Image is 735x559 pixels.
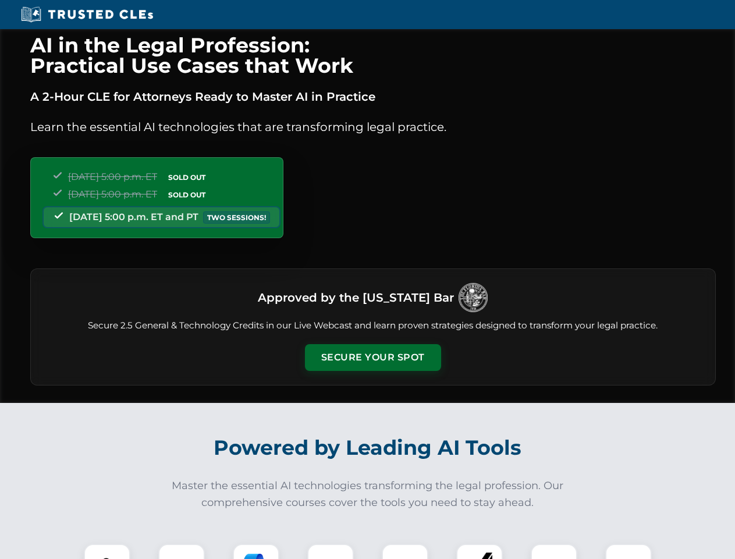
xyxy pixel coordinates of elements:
img: Trusted CLEs [17,6,157,23]
span: SOLD OUT [164,171,210,183]
h2: Powered by Leading AI Tools [45,427,690,468]
img: Logo [459,283,488,312]
p: Secure 2.5 General & Technology Credits in our Live Webcast and learn proven strategies designed ... [45,319,701,332]
p: A 2-Hour CLE for Attorneys Ready to Master AI in Practice [30,87,716,106]
p: Master the essential AI technologies transforming the legal profession. Our comprehensive courses... [164,477,571,511]
p: Learn the essential AI technologies that are transforming legal practice. [30,118,716,136]
span: [DATE] 5:00 p.m. ET [68,171,157,182]
h1: AI in the Legal Profession: Practical Use Cases that Work [30,35,716,76]
h3: Approved by the [US_STATE] Bar [258,287,454,308]
span: SOLD OUT [164,189,210,201]
button: Secure Your Spot [305,344,441,371]
span: [DATE] 5:00 p.m. ET [68,189,157,200]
